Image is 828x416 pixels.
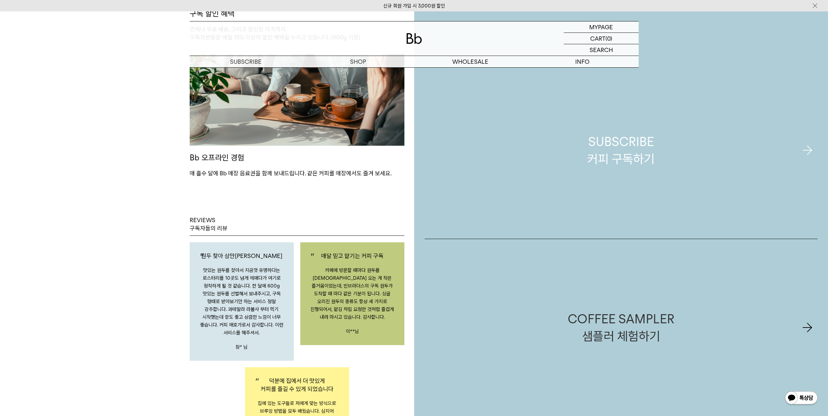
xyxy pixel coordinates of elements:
a: SUBSCRIBE커피 구독하기 [425,62,818,239]
p: 카페에 방문할 때마다 원두를 [DEMOGRAPHIC_DATA] 오는 게 작은 즐거움이었는데, 빈브라더스의 구독 원두가 도착할 때 마다 같은 기분이 됩니다. 싱글 오리진 원두의... [310,266,395,321]
div: COFFEE SAMPLER 샘플러 체험하기 [568,310,674,345]
a: SHOP [302,56,414,67]
img: 카카오톡 채널 1:1 채팅 버튼 [784,391,818,406]
p: WHOLESALE [414,56,526,67]
p: 원두 찾아 삼만[PERSON_NAME] [199,252,284,266]
a: 신규 회원 가입 시 3,000원 할인 [383,3,445,9]
p: 맛있는 원두를 찾아서 지금껏 유명하다는 로스터리를 10곳도 넘게 헤매다가 여기로 정착하게 될 것 같습니다. 한 달에 600g 맛있는 원두를 선별해서 보내주시고, 구독 형태로 ... [199,266,284,337]
p: 매달 믿고 맡기는 커피 구독 [310,252,395,266]
div: SUBSCRIBE 커피 구독하기 [587,133,655,168]
a: CART (0) [564,33,639,44]
p: INFO [526,56,639,67]
p: Bb 오프라인 경험 [190,146,404,170]
img: 로고 [406,33,422,44]
img: 커스텀 가능한 구독 [190,54,404,146]
p: 매 홀수 달에 Bb 매장 음료권을 함께 보내드립니다. 같은 커피를 매장에서도 즐겨 보세요. [190,169,404,177]
a: MYPAGE [564,21,639,33]
p: REVIEWS 구독자들의 리뷰 [190,216,227,232]
p: 덕분에 집에서 더 맛있게 커피를 즐길 수 있게 되었습니다 [255,377,339,399]
p: MYPAGE [589,21,613,33]
p: CART [590,33,605,44]
p: (0) [605,33,612,44]
a: SUBSCRIBE [190,56,302,67]
p: SEARCH [590,44,613,56]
